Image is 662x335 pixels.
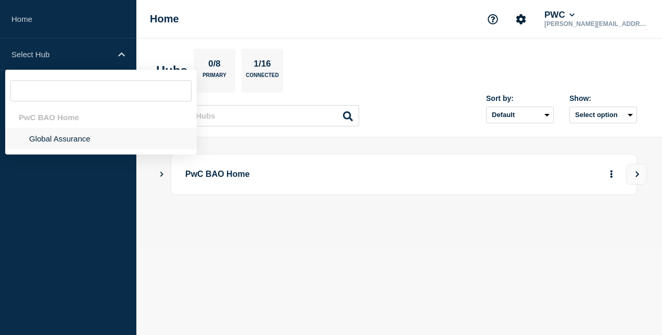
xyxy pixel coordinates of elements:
[150,13,179,25] h1: Home
[5,107,197,128] div: PwC BAO Home
[11,50,111,59] p: Select Hub
[159,171,164,178] button: Show Connected Hubs
[569,107,637,123] button: Select option
[605,165,618,184] button: More actions
[486,94,554,102] div: Sort by:
[205,59,225,72] p: 0/8
[542,10,577,20] button: PWC
[161,105,359,126] input: Search Hubs
[482,8,504,30] button: Support
[510,8,532,30] button: Account settings
[250,59,275,72] p: 1/16
[5,128,197,149] li: Global Assurance
[185,165,562,184] p: PwC BAO Home
[626,164,647,185] button: View
[486,107,554,123] select: Sort by
[542,20,651,28] p: [PERSON_NAME][EMAIL_ADDRESS][DOMAIN_NAME]
[202,72,226,83] p: Primary
[246,72,278,83] p: Connected
[156,63,187,78] h2: Hubs
[569,94,637,102] div: Show:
